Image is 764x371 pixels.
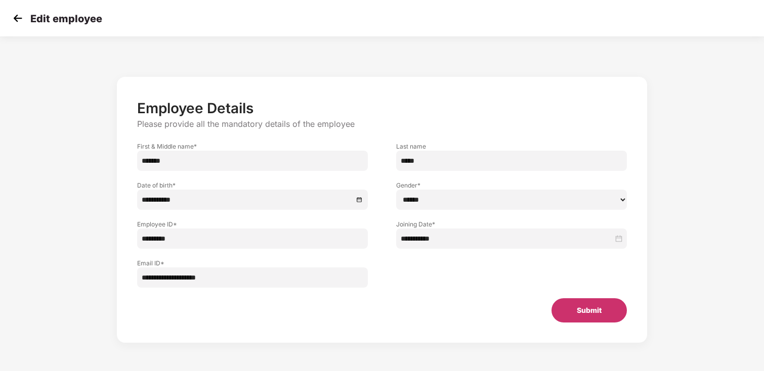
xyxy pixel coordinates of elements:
[10,11,25,26] img: svg+xml;base64,PHN2ZyB4bWxucz0iaHR0cDovL3d3dy53My5vcmcvMjAwMC9zdmciIHdpZHRoPSIzMCIgaGVpZ2h0PSIzMC...
[396,181,627,190] label: Gender
[137,181,368,190] label: Date of birth
[137,100,627,117] p: Employee Details
[396,142,627,151] label: Last name
[137,119,627,129] p: Please provide all the mandatory details of the employee
[551,298,627,322] button: Submit
[137,142,368,151] label: First & Middle name
[396,220,627,228] label: Joining Date
[30,13,102,25] p: Edit employee
[137,220,368,228] label: Employee ID
[137,259,368,267] label: Email ID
